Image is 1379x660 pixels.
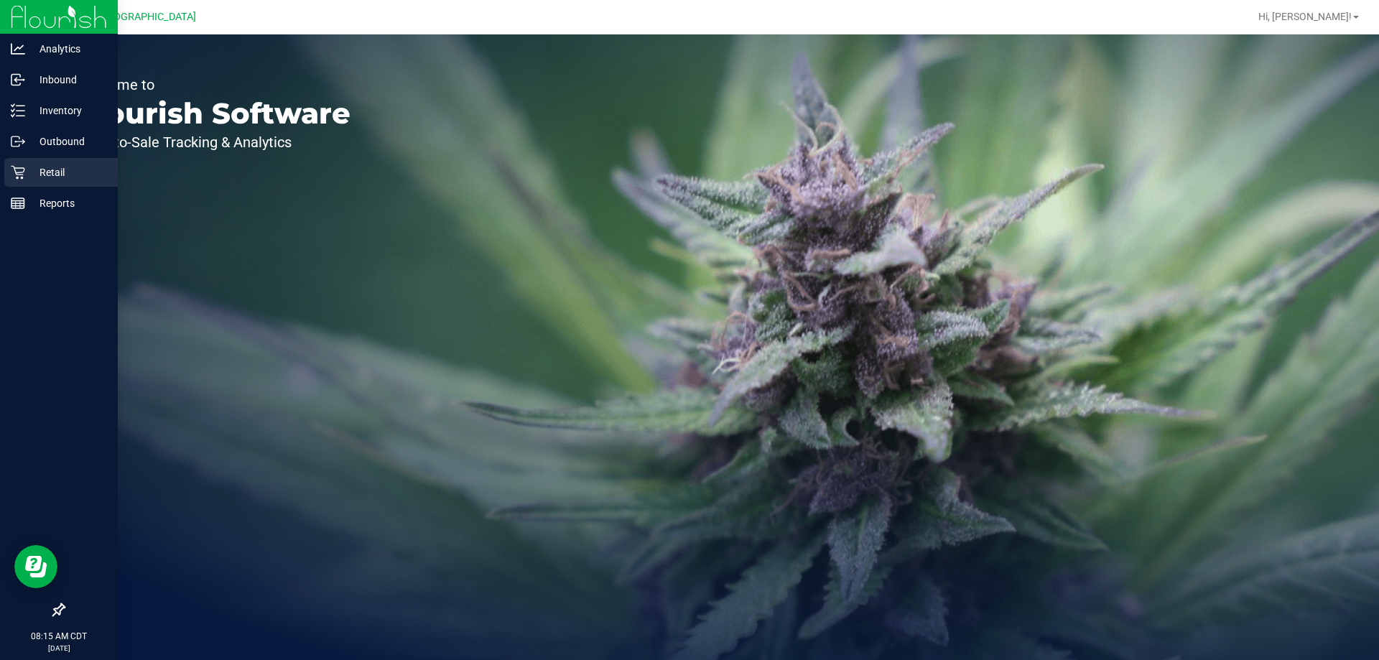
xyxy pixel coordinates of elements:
[78,135,350,149] p: Seed-to-Sale Tracking & Analytics
[11,103,25,118] inline-svg: Inventory
[11,134,25,149] inline-svg: Outbound
[25,195,111,212] p: Reports
[14,545,57,588] iframe: Resource center
[25,71,111,88] p: Inbound
[78,78,350,92] p: Welcome to
[25,164,111,181] p: Retail
[25,102,111,119] p: Inventory
[98,11,196,23] span: [GEOGRAPHIC_DATA]
[1258,11,1352,22] span: Hi, [PERSON_NAME]!
[25,40,111,57] p: Analytics
[11,42,25,56] inline-svg: Analytics
[25,133,111,150] p: Outbound
[11,196,25,210] inline-svg: Reports
[78,99,350,128] p: Flourish Software
[11,165,25,180] inline-svg: Retail
[6,630,111,643] p: 08:15 AM CDT
[6,643,111,654] p: [DATE]
[11,73,25,87] inline-svg: Inbound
